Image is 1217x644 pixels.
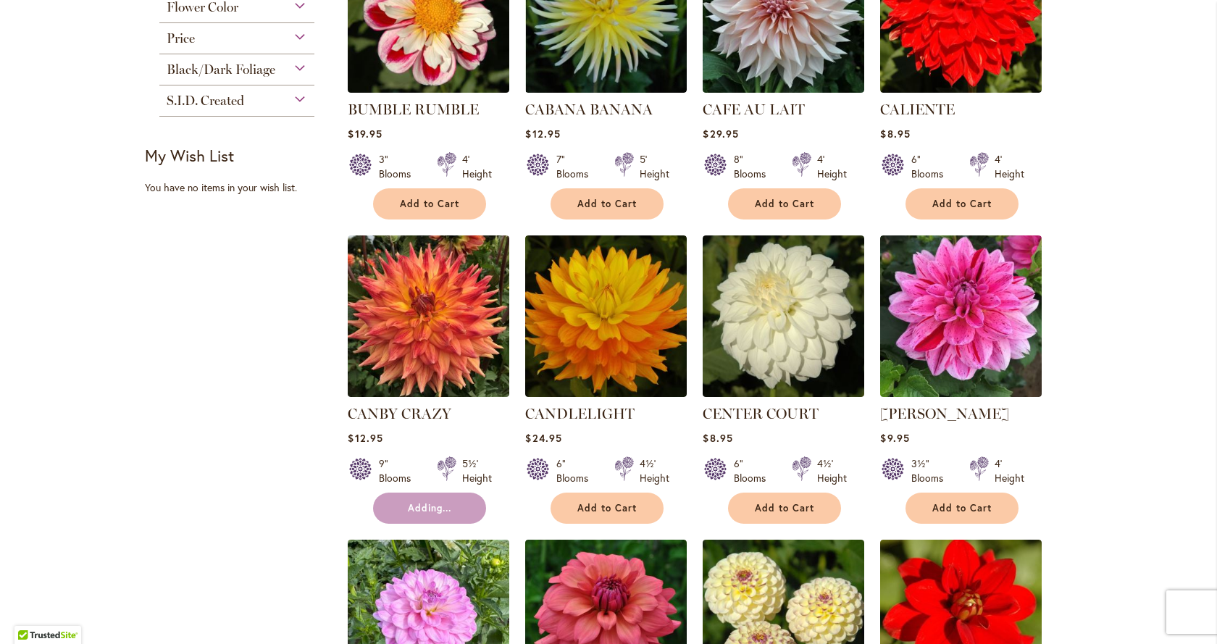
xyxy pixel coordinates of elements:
a: BUMBLE RUMBLE [348,101,479,118]
a: CANBY CRAZY [348,405,451,422]
div: 5' Height [640,152,669,181]
button: Add to Cart [728,188,841,219]
div: 4' Height [817,152,847,181]
a: CALIENTE [880,101,955,118]
button: Add to Cart [551,493,664,524]
span: Add to Cart [755,502,814,514]
span: $9.95 [880,431,909,445]
span: Add to Cart [932,198,992,210]
span: Add to Cart [577,198,637,210]
div: 3" Blooms [379,152,419,181]
a: CANDLELIGHT [525,405,635,422]
span: S.I.D. Created [167,93,244,109]
button: Add to Cart [551,188,664,219]
span: Add to Cart [755,198,814,210]
div: 4' Height [995,152,1024,181]
span: Add to Cart [400,198,459,210]
div: 4' Height [462,152,492,181]
button: Add to Cart [373,188,486,219]
a: Canby Crazy [348,386,509,400]
img: CHA CHING [880,235,1042,397]
div: 4' Height [995,456,1024,485]
span: Black/Dark Foliage [167,62,275,78]
a: CABANA BANANA [525,101,653,118]
img: CANDLELIGHT [525,235,687,397]
span: $8.95 [880,127,910,141]
button: Add to Cart [906,493,1019,524]
img: Canby Crazy [348,235,509,397]
span: Add to Cart [932,502,992,514]
span: $24.95 [525,431,561,445]
div: 6" Blooms [911,152,952,181]
div: 9" Blooms [379,456,419,485]
div: 7" Blooms [556,152,597,181]
button: Add to Cart [906,188,1019,219]
a: CENTER COURT [703,405,819,422]
div: 5½' Height [462,456,492,485]
span: $19.95 [348,127,382,141]
a: CAFE AU LAIT [703,101,805,118]
strong: My Wish List [145,145,234,166]
div: 6" Blooms [734,456,774,485]
div: 4½' Height [817,456,847,485]
a: [PERSON_NAME] [880,405,1009,422]
a: CENTER COURT [703,386,864,400]
span: $12.95 [525,127,560,141]
a: CHA CHING [880,386,1042,400]
a: CABANA BANANA [525,82,687,96]
div: You have no items in your wish list. [145,180,338,195]
div: 3½" Blooms [911,456,952,485]
div: 6" Blooms [556,456,597,485]
span: Price [167,30,195,46]
span: $8.95 [703,431,732,445]
img: CENTER COURT [703,235,864,397]
button: Add to Cart [728,493,841,524]
iframe: Launch Accessibility Center [11,593,51,633]
a: CALIENTE [880,82,1042,96]
a: CANDLELIGHT [525,386,687,400]
div: 8" Blooms [734,152,774,181]
span: Add to Cart [577,502,637,514]
a: BUMBLE RUMBLE [348,82,509,96]
span: $29.95 [703,127,738,141]
a: Café Au Lait [703,82,864,96]
div: 4½' Height [640,456,669,485]
span: $12.95 [348,431,382,445]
